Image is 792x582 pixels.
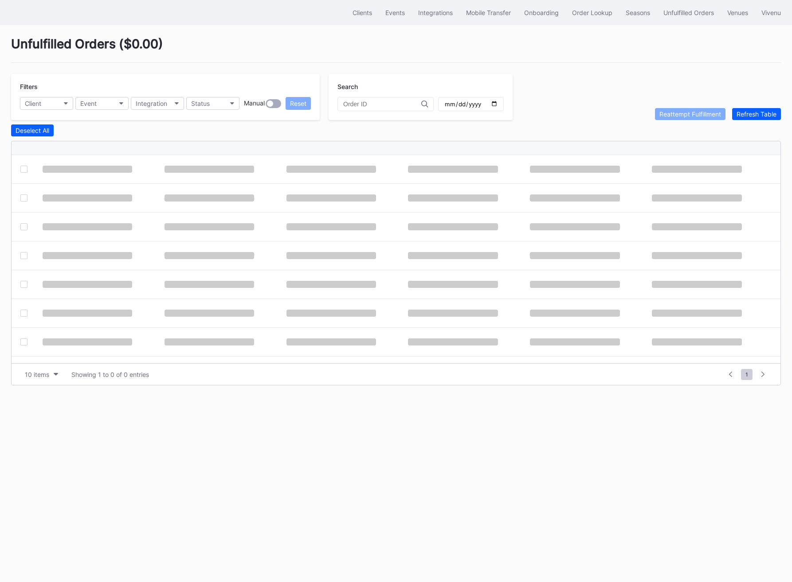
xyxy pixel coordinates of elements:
[16,127,49,134] div: Deselect All
[418,9,453,16] div: Integrations
[186,97,239,110] button: Status
[761,9,781,16] div: Vivenu
[337,83,504,90] div: Search
[572,9,612,16] div: Order Lookup
[75,97,129,110] button: Event
[346,4,379,21] button: Clients
[25,100,41,107] div: Client
[80,100,97,107] div: Event
[741,369,753,380] span: 1
[385,9,405,16] div: Events
[286,97,311,110] button: Reset
[626,9,650,16] div: Seasons
[721,4,755,21] button: Venues
[131,97,184,110] button: Integration
[412,4,459,21] button: Integrations
[20,369,63,380] button: 10 items
[290,100,306,107] div: Reset
[466,9,511,16] div: Mobile Transfer
[71,371,149,378] div: Showing 1 to 0 of 0 entries
[353,9,372,16] div: Clients
[244,99,265,108] div: Manual
[663,9,714,16] div: Unfulfilled Orders
[20,97,73,110] button: Client
[659,110,721,118] div: Reattempt Fulfillment
[727,9,748,16] div: Venues
[518,4,565,21] button: Onboarding
[737,110,776,118] div: Refresh Table
[343,101,421,108] input: Order ID
[11,124,54,136] button: Deselect All
[379,4,412,21] button: Events
[20,83,311,90] div: Filters
[655,108,725,120] button: Reattempt Fulfillment
[25,371,49,378] div: 10 items
[11,36,781,63] div: Unfulfilled Orders ( $0.00 )
[565,4,619,21] button: Order Lookup
[191,100,210,107] div: Status
[732,108,781,120] button: Refresh Table
[136,100,167,107] div: Integration
[619,4,657,21] button: Seasons
[755,4,788,21] button: Vivenu
[657,4,721,21] button: Unfulfilled Orders
[524,9,559,16] div: Onboarding
[459,4,518,21] button: Mobile Transfer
